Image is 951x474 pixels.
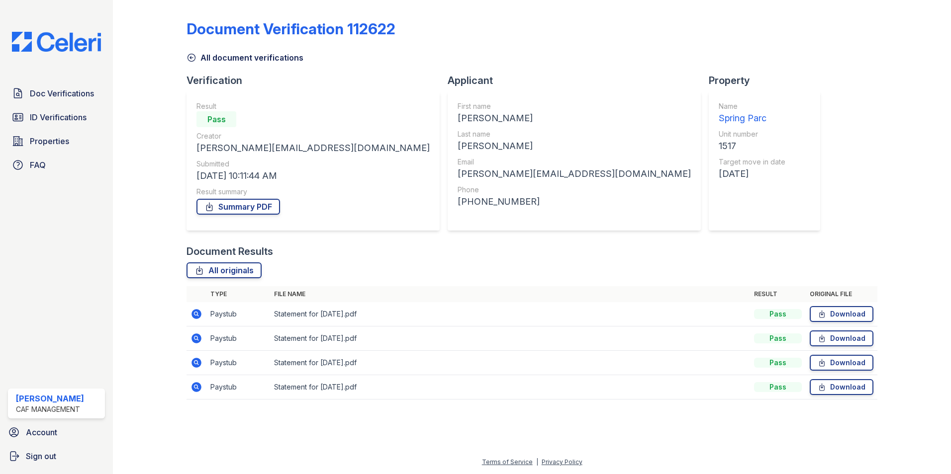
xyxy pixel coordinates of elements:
[196,159,430,169] div: Submitted
[542,458,582,466] a: Privacy Policy
[26,450,56,462] span: Sign out
[719,111,785,125] div: Spring Parc
[750,286,806,302] th: Result
[270,302,750,326] td: Statement for [DATE].pdf
[206,302,270,326] td: Paystub
[458,185,691,195] div: Phone
[270,326,750,351] td: Statement for [DATE].pdf
[30,111,87,123] span: ID Verifications
[448,74,709,87] div: Applicant
[196,141,430,155] div: [PERSON_NAME][EMAIL_ADDRESS][DOMAIN_NAME]
[206,351,270,375] td: Paystub
[196,199,280,215] a: Summary PDF
[4,32,109,52] img: CE_Logo_Blue-a8612792a0a2168367f1c8372b55b34899dd931a85d93a1a3d3e32e68fde9ad4.png
[196,187,430,197] div: Result summary
[458,139,691,153] div: [PERSON_NAME]
[8,83,105,103] a: Doc Verifications
[719,167,785,181] div: [DATE]
[754,358,802,368] div: Pass
[719,101,785,111] div: Name
[754,382,802,392] div: Pass
[719,157,785,167] div: Target move in date
[196,111,236,127] div: Pass
[4,422,109,442] a: Account
[810,379,873,395] a: Download
[719,139,785,153] div: 1517
[8,131,105,151] a: Properties
[810,330,873,346] a: Download
[206,375,270,399] td: Paystub
[4,446,109,466] a: Sign out
[16,393,84,404] div: [PERSON_NAME]
[206,286,270,302] th: Type
[536,458,538,466] div: |
[806,286,877,302] th: Original file
[206,326,270,351] td: Paystub
[30,87,94,99] span: Doc Verifications
[754,333,802,343] div: Pass
[8,155,105,175] a: FAQ
[482,458,533,466] a: Terms of Service
[458,157,691,167] div: Email
[187,244,273,258] div: Document Results
[709,74,828,87] div: Property
[458,111,691,125] div: [PERSON_NAME]
[187,262,262,278] a: All originals
[719,101,785,125] a: Name Spring Parc
[196,131,430,141] div: Creator
[458,129,691,139] div: Last name
[30,135,69,147] span: Properties
[270,351,750,375] td: Statement for [DATE].pdf
[719,129,785,139] div: Unit number
[458,195,691,209] div: [PHONE_NUMBER]
[810,355,873,371] a: Download
[26,426,57,438] span: Account
[187,74,448,87] div: Verification
[187,20,395,38] div: Document Verification 112622
[30,159,46,171] span: FAQ
[754,309,802,319] div: Pass
[196,101,430,111] div: Result
[458,167,691,181] div: [PERSON_NAME][EMAIL_ADDRESS][DOMAIN_NAME]
[810,306,873,322] a: Download
[187,52,303,64] a: All document verifications
[270,375,750,399] td: Statement for [DATE].pdf
[196,169,430,183] div: [DATE] 10:11:44 AM
[8,107,105,127] a: ID Verifications
[458,101,691,111] div: First name
[16,404,84,414] div: CAF Management
[270,286,750,302] th: File name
